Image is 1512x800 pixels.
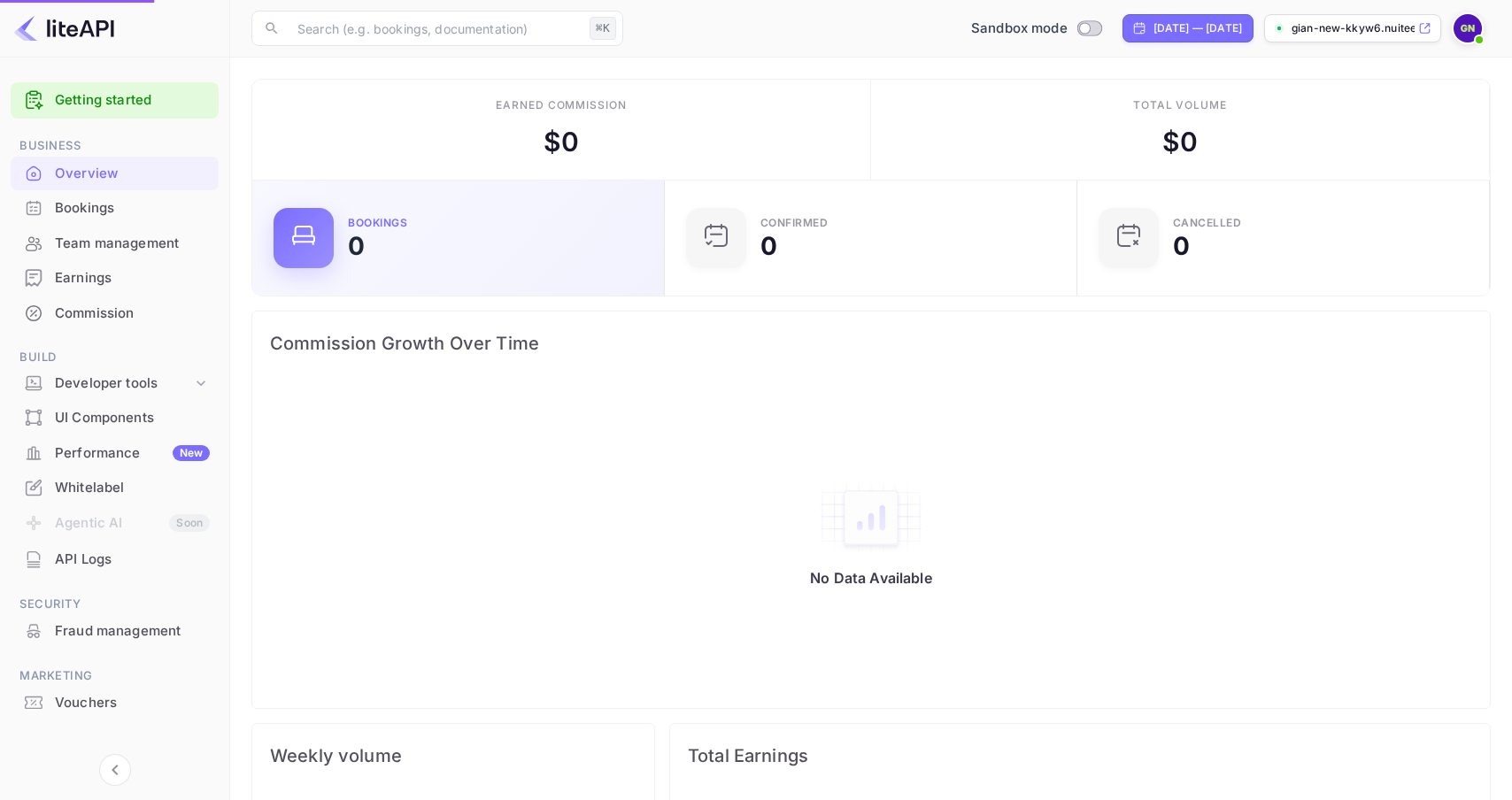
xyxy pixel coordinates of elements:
[1173,218,1242,228] div: CANCELLED
[55,268,210,288] div: Earnings
[55,443,210,464] div: Performance
[964,19,1108,39] div: Switch to Production mode
[818,481,924,555] img: empty-state-table2.svg
[11,595,219,614] span: Security
[760,218,829,228] div: Confirmed
[11,401,219,435] div: UI Components
[270,742,636,770] span: Weekly volume
[55,90,210,111] a: Getting started
[55,164,210,184] div: Overview
[55,408,210,428] div: UI Components
[11,542,219,577] div: API Logs
[270,329,1472,358] span: Commission Growth Over Time
[760,234,777,258] div: 0
[55,373,192,394] div: Developer tools
[55,198,210,219] div: Bookings
[971,19,1068,39] span: Sandbox mode
[496,97,627,113] div: Earned commission
[11,436,219,471] div: PerformanceNew
[11,686,219,719] a: Vouchers
[11,471,219,504] a: Whitelabel
[11,401,219,434] a: UI Components
[11,261,219,296] div: Earnings
[11,227,219,261] div: Team management
[11,686,219,720] div: Vouchers
[11,471,219,505] div: Whitelabel
[348,218,407,228] div: Bookings
[688,742,1472,770] span: Total Earnings
[11,191,219,224] a: Bookings
[11,614,219,649] div: Fraud management
[11,614,219,647] a: Fraud management
[11,82,219,119] div: Getting started
[1454,14,1482,42] img: Gian New
[810,569,932,587] p: No Data Available
[348,234,365,258] div: 0
[1153,20,1242,36] div: [DATE] — [DATE]
[590,17,616,40] div: ⌘K
[11,368,219,399] div: Developer tools
[11,191,219,226] div: Bookings
[55,234,210,254] div: Team management
[11,157,219,189] a: Overview
[55,621,210,642] div: Fraud management
[11,296,219,329] a: Commission
[55,478,210,498] div: Whitelabel
[11,348,219,367] span: Build
[1122,14,1254,42] div: Click to change the date range period
[55,693,210,713] div: Vouchers
[11,542,219,575] a: API Logs
[11,157,219,191] div: Overview
[11,261,219,294] a: Earnings
[99,754,131,786] button: Collapse navigation
[173,445,210,461] div: New
[11,296,219,331] div: Commission
[287,11,582,46] input: Search (e.g. bookings, documentation)
[55,550,210,570] div: API Logs
[14,14,114,42] img: LiteAPI logo
[55,304,210,324] div: Commission
[544,122,579,162] div: $ 0
[11,666,219,686] span: Marketing
[11,436,219,469] a: PerformanceNew
[1173,234,1190,258] div: 0
[1133,97,1228,113] div: Total volume
[1162,122,1198,162] div: $ 0
[11,136,219,156] span: Business
[1292,20,1415,36] p: gian-new-kkyw6.nuitee....
[11,227,219,259] a: Team management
